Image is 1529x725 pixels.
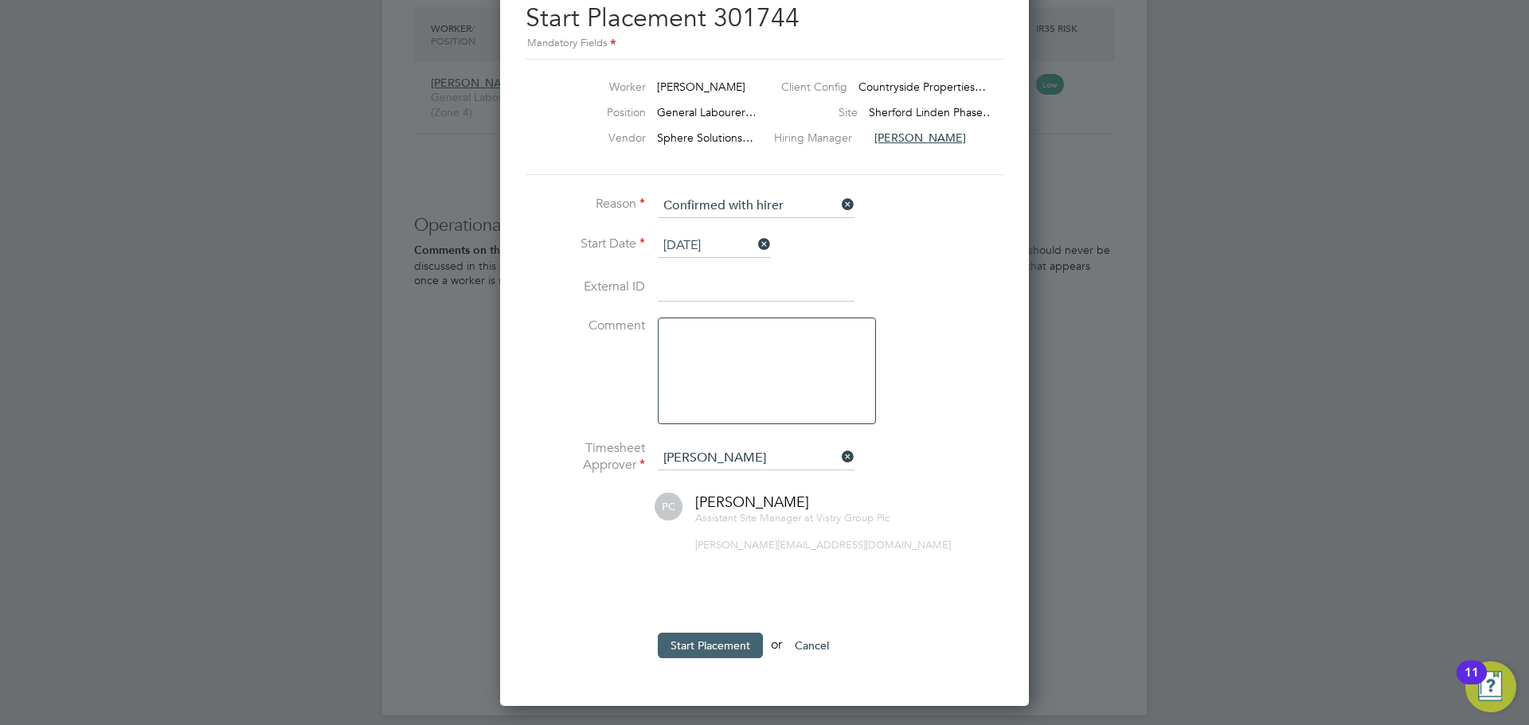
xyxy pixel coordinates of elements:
[794,105,858,119] label: Site
[781,80,847,94] label: Client Config
[526,35,1003,53] div: Mandatory Fields
[657,131,753,145] span: Sphere Solutions…
[695,493,809,511] span: [PERSON_NAME]
[658,194,854,218] input: Select one
[655,493,682,520] span: PC
[869,105,994,119] span: Sherford Linden Phase…
[526,279,645,295] label: External ID
[526,236,645,252] label: Start Date
[816,511,890,524] span: Vistry Group Plc
[774,131,863,145] label: Hiring Manager
[657,80,745,94] span: [PERSON_NAME]
[695,538,951,552] span: [PERSON_NAME][EMAIL_ADDRESS][DOMAIN_NAME]
[658,633,763,658] button: Start Placement
[526,318,645,334] label: Comment
[658,446,854,470] input: Search for...
[858,80,986,94] span: Countryside Properties…
[1464,672,1479,693] div: 11
[558,131,646,145] label: Vendor
[695,511,813,524] span: Assistant Site Manager at
[1465,661,1516,712] button: Open Resource Center, 11 new notifications
[874,131,966,145] span: [PERSON_NAME]
[526,440,645,474] label: Timesheet Approver
[558,105,646,119] label: Position
[657,105,757,119] span: General Labourer…
[782,633,842,658] button: Cancel
[558,80,646,94] label: Worker
[658,234,771,258] input: Select one
[526,633,1003,674] li: or
[526,196,645,212] label: Reason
